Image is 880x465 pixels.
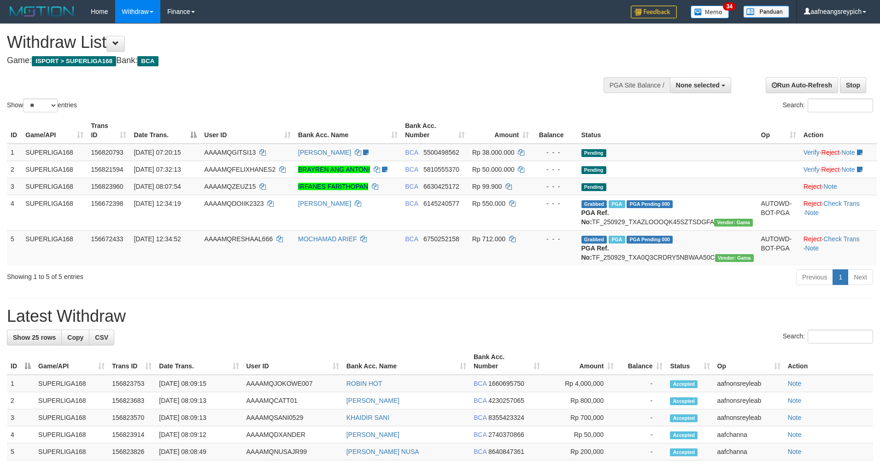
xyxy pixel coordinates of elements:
[784,349,873,375] th: Action
[581,166,606,174] span: Pending
[627,236,673,244] span: PGA Pending
[796,269,833,285] a: Previous
[423,235,459,243] span: Copy 6750252158 to clipboard
[714,392,784,409] td: aafnonsreyleab
[804,183,822,190] a: Reject
[472,200,505,207] span: Rp 550.000
[714,409,784,426] td: aafnonsreyleab
[757,230,800,266] td: AUTOWD-BOT-PGA
[823,200,860,207] a: Check Trans
[13,334,56,341] span: Show 25 rows
[472,149,515,156] span: Rp 38.000.000
[581,209,609,226] b: PGA Ref. No:
[22,230,87,266] td: SUPERLIGA168
[134,166,181,173] span: [DATE] 07:32:13
[298,166,370,173] a: BRAYREN ANG ANTONI
[544,426,617,443] td: Rp 50,000
[823,235,860,243] a: Check Trans
[631,6,677,18] img: Feedback.jpg
[7,161,22,178] td: 2
[7,268,360,281] div: Showing 1 to 5 of 5 entries
[841,149,855,156] a: Note
[7,56,577,65] h4: Game: Bank:
[137,56,158,66] span: BCA
[35,349,108,375] th: Game/API: activate to sort column ascending
[670,77,731,93] button: None selected
[405,183,418,190] span: BCA
[423,149,459,156] span: Copy 5500498562 to clipboard
[108,375,155,392] td: 156823753
[405,149,418,156] span: BCA
[35,426,108,443] td: SUPERLIGA168
[743,6,789,18] img: panduan.png
[346,414,389,421] a: KHAIDIR SANI
[544,409,617,426] td: Rp 700,000
[800,195,877,230] td: · ·
[7,392,35,409] td: 2
[67,334,83,341] span: Copy
[108,426,155,443] td: 156823914
[7,195,22,230] td: 4
[715,254,754,262] span: Vendor URL: https://trx31.1velocity.biz
[805,209,819,216] a: Note
[7,117,22,144] th: ID
[7,409,35,426] td: 3
[627,200,673,208] span: PGA Pending
[581,236,607,244] span: Grabbed
[536,234,574,244] div: - - -
[788,380,802,387] a: Note
[714,349,784,375] th: Op: activate to sort column ascending
[35,392,108,409] td: SUPERLIGA168
[155,426,242,443] td: [DATE] 08:09:12
[298,149,351,156] a: [PERSON_NAME]
[617,409,666,426] td: -
[788,431,802,438] a: Note
[533,117,577,144] th: Balance
[840,77,866,93] a: Stop
[609,200,625,208] span: Marked by aafsoycanthlai
[7,375,35,392] td: 1
[617,375,666,392] td: -
[134,149,181,156] span: [DATE] 07:20:15
[130,117,200,144] th: Date Trans.: activate to sort column descending
[800,178,877,195] td: ·
[472,166,515,173] span: Rp 50.000.000
[783,99,873,112] label: Search:
[243,443,343,460] td: AAAAMQNUSAJR99
[35,443,108,460] td: SUPERLIGA168
[423,183,459,190] span: Copy 6630425172 to clipboard
[343,349,470,375] th: Bank Acc. Name: activate to sort column ascending
[155,375,242,392] td: [DATE] 08:09:15
[23,99,58,112] select: Showentries
[91,149,123,156] span: 156820793
[155,409,242,426] td: [DATE] 08:09:13
[472,235,505,243] span: Rp 712.000
[808,99,873,112] input: Search:
[714,443,784,460] td: aafchanna
[670,414,698,422] span: Accepted
[89,330,114,345] a: CSV
[800,144,877,161] td: · ·
[204,235,273,243] span: AAAAMQRESHAAL666
[848,269,873,285] a: Next
[346,380,382,387] a: ROBIN HOT
[91,166,123,173] span: 156821594
[7,144,22,161] td: 1
[346,448,419,455] a: [PERSON_NAME] NUSA
[581,149,606,157] span: Pending
[7,349,35,375] th: ID: activate to sort column descending
[474,431,487,438] span: BCA
[714,219,753,227] span: Vendor URL: https://trx31.1velocity.biz
[472,183,502,190] span: Rp 99.900
[108,409,155,426] td: 156823570
[581,183,606,191] span: Pending
[666,349,713,375] th: Status: activate to sort column ascending
[544,375,617,392] td: Rp 4,000,000
[544,392,617,409] td: Rp 800,000
[22,195,87,230] td: SUPERLIGA168
[670,380,698,388] span: Accepted
[723,2,735,11] span: 34
[766,77,838,93] a: Run Auto-Refresh
[833,269,848,285] a: 1
[474,414,487,421] span: BCA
